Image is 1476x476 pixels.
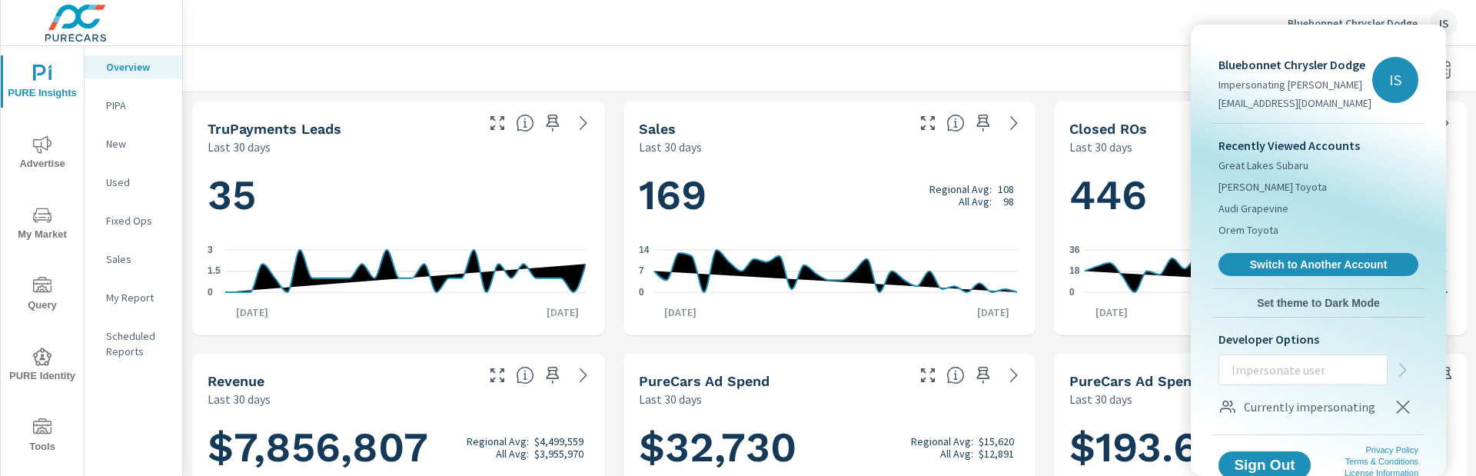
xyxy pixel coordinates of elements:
span: Sign Out [1231,458,1298,472]
div: IS [1372,57,1418,103]
input: Impersonate user [1219,350,1387,390]
a: Terms & Conditions [1345,457,1418,466]
button: Set theme to Dark Mode [1212,289,1424,317]
p: Impersonating [PERSON_NAME] [1218,77,1371,92]
p: [EMAIL_ADDRESS][DOMAIN_NAME] [1218,95,1371,111]
p: Currently impersonating [1244,398,1375,416]
span: Audi Grapevine [1218,201,1288,216]
span: [PERSON_NAME] Toyota [1218,179,1327,195]
p: Recently Viewed Accounts [1218,136,1418,155]
span: Great Lakes Subaru [1218,158,1308,173]
a: Switch to Another Account [1218,253,1418,276]
a: Privacy Policy [1366,445,1418,454]
p: Developer Options [1218,330,1418,348]
span: Switch to Another Account [1227,258,1410,271]
p: Bluebonnet Chrysler Dodge [1218,55,1371,74]
span: Orem Toyota [1218,222,1278,238]
span: Set theme to Dark Mode [1218,296,1418,310]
